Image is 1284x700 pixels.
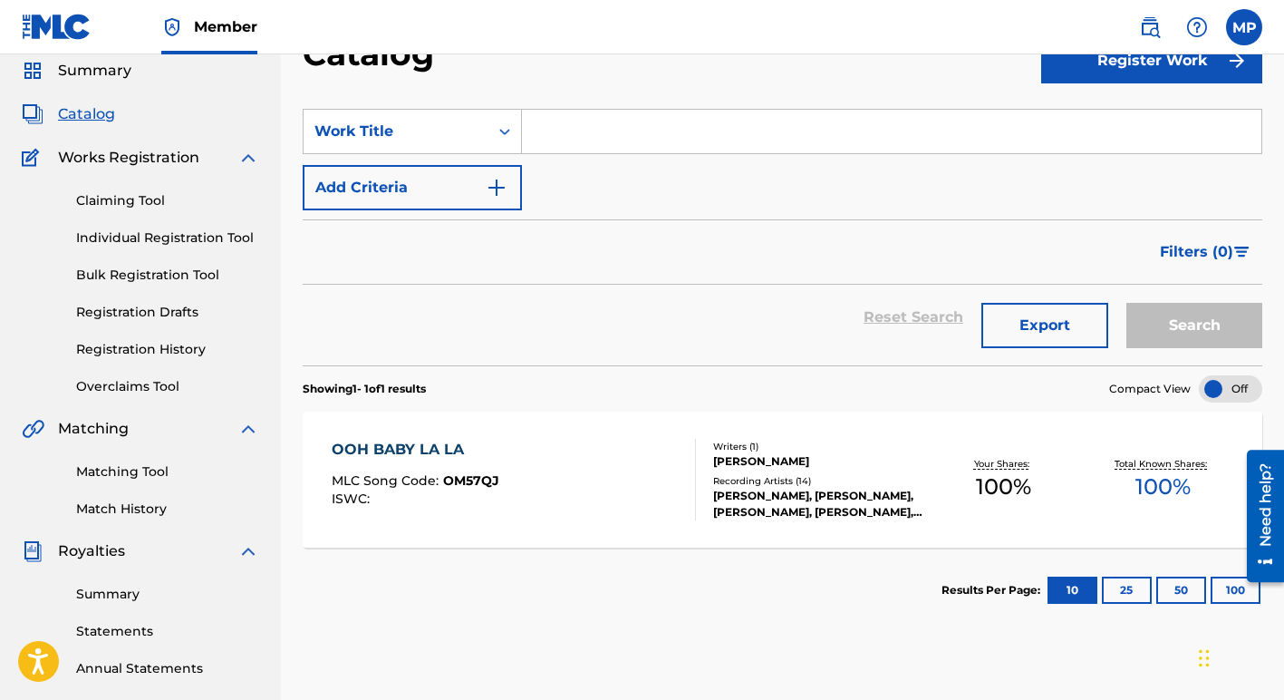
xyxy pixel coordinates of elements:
span: Catalog [58,103,115,125]
img: Works Registration [22,147,45,169]
img: f7272a7cc735f4ea7f67.svg [1226,50,1248,72]
img: expand [237,418,259,440]
button: Register Work [1041,38,1262,83]
a: Public Search [1132,9,1168,45]
button: Export [981,303,1108,348]
div: Writers ( 1 ) [713,440,924,453]
span: MLC Song Code : [332,472,443,489]
a: Annual Statements [76,659,259,678]
span: ISWC : [332,491,374,507]
a: Match History [76,500,259,519]
a: Matching Tool [76,462,259,481]
a: Claiming Tool [76,191,259,210]
a: Statements [76,622,259,641]
a: Summary [76,585,259,604]
span: 100 % [1135,471,1191,503]
img: Royalties [22,540,43,562]
button: 100 [1211,577,1260,604]
p: Results Per Page: [941,582,1045,598]
img: 9d2ae6d4665cec9f34b9.svg [486,177,507,199]
button: 10 [1047,577,1097,604]
p: Showing 1 - 1 of 1 results [303,381,426,397]
span: Royalties [58,540,125,562]
div: [PERSON_NAME] [713,453,924,470]
a: SummarySummary [22,60,131,82]
span: Summary [58,60,131,82]
div: [PERSON_NAME], [PERSON_NAME], [PERSON_NAME], [PERSON_NAME], [PERSON_NAME] [713,488,924,520]
img: MLC Logo [22,14,92,40]
iframe: Chat Widget [1193,613,1284,700]
a: Overclaims Tool [76,377,259,396]
a: OOH BABY LA LAMLC Song Code:OM57QJISWC:Writers (1)[PERSON_NAME]Recording Artists (14)[PERSON_NAME... [303,412,1262,548]
span: Filters ( 0 ) [1160,241,1233,263]
a: Registration Drafts [76,303,259,322]
img: expand [237,147,259,169]
form: Search Form [303,109,1262,365]
span: OM57QJ [443,472,499,489]
div: User Menu [1226,9,1262,45]
button: 25 [1102,577,1152,604]
div: Drag [1199,631,1210,685]
p: Your Shares: [974,457,1034,471]
a: Individual Registration Tool [76,228,259,248]
img: Top Rightsholder [161,16,183,38]
a: CatalogCatalog [22,103,115,125]
span: Member [194,16,257,37]
span: Works Registration [58,147,199,169]
img: help [1186,16,1208,38]
img: expand [237,540,259,562]
span: Matching [58,418,129,440]
p: Total Known Shares: [1115,457,1212,471]
button: Filters (0) [1149,229,1262,275]
img: Matching [22,418,44,440]
div: Recording Artists ( 14 ) [713,474,924,488]
img: Catalog [22,103,43,125]
span: 100 % [976,471,1031,503]
a: Registration History [76,340,259,359]
div: Work Title [314,121,478,142]
img: search [1139,16,1161,38]
img: filter [1234,247,1250,258]
a: Bulk Registration Tool [76,266,259,285]
button: 50 [1156,577,1206,604]
div: Help [1179,9,1215,45]
span: Compact View [1109,381,1191,397]
iframe: Resource Center [1233,442,1284,588]
img: Summary [22,60,43,82]
div: OOH BABY LA LA [332,439,499,461]
button: Add Criteria [303,165,522,210]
